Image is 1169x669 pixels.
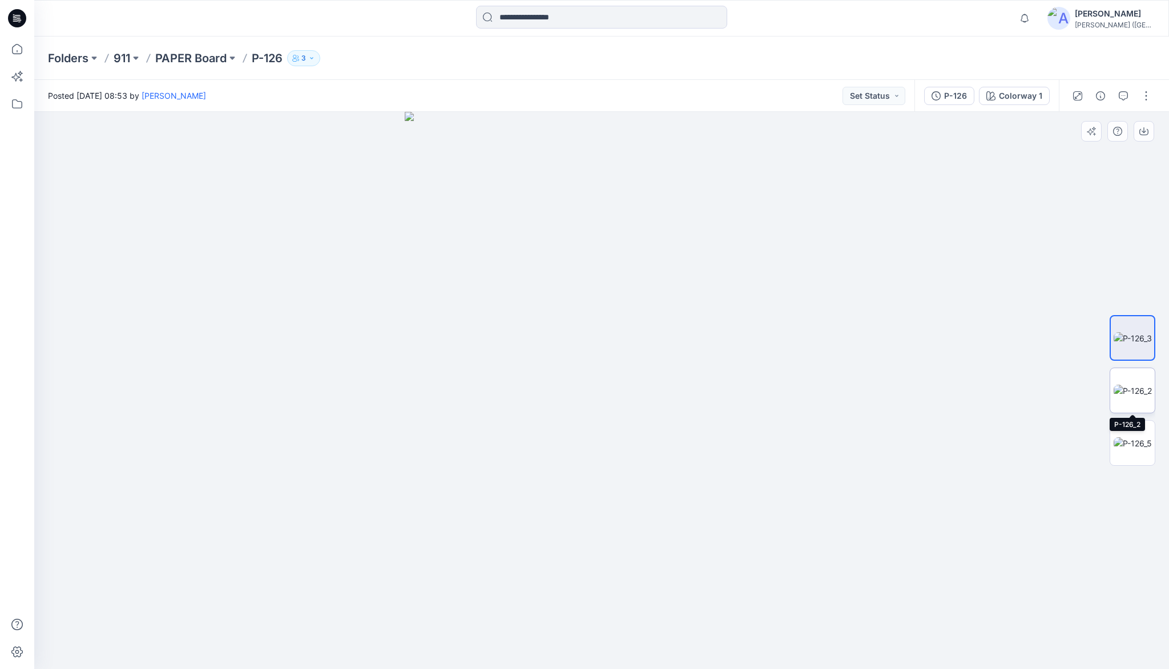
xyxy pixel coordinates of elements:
[405,112,799,669] img: eyJhbGciOiJIUzI1NiIsImtpZCI6IjAiLCJzbHQiOiJzZXMiLCJ0eXAiOiJKV1QifQ.eyJkYXRhIjp7InR5cGUiOiJzdG9yYW...
[252,50,283,66] p: P-126
[1075,7,1155,21] div: [PERSON_NAME]
[48,90,206,102] span: Posted [DATE] 08:53 by
[114,50,130,66] a: 911
[944,90,967,102] div: P-126
[999,90,1042,102] div: Colorway 1
[301,52,306,65] p: 3
[1091,87,1110,105] button: Details
[1114,385,1152,397] img: P-126_2
[1047,7,1070,30] img: avatar
[1075,21,1155,29] div: [PERSON_NAME] ([GEOGRAPHIC_DATA]) Exp...
[48,50,88,66] a: Folders
[287,50,320,66] button: 3
[979,87,1050,105] button: Colorway 1
[1114,437,1152,449] img: P-126_5
[924,87,974,105] button: P-126
[155,50,227,66] a: PAPER Board
[1114,332,1152,344] img: P-126_3
[142,91,206,100] a: [PERSON_NAME]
